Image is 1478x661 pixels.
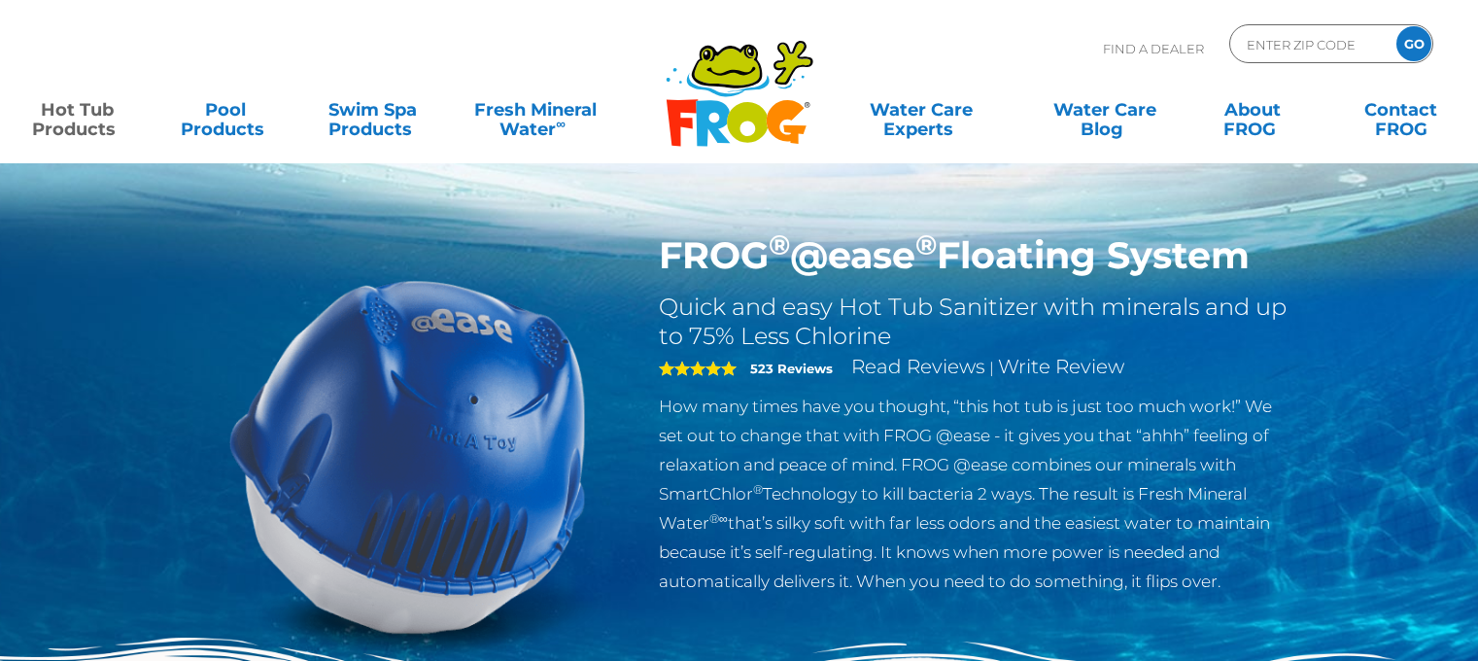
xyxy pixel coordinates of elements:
a: AboutFROG [1195,90,1310,129]
p: Find A Dealer [1103,24,1204,73]
input: Zip Code Form [1245,30,1376,58]
span: | [989,359,994,377]
p: How many times have you thought, “this hot tub is just too much work!” We set out to change that ... [659,392,1293,596]
sup: ® [769,227,790,261]
a: PoolProducts [167,90,282,129]
a: Swim SpaProducts [316,90,430,129]
a: Water CareExperts [827,90,1014,129]
h2: Quick and easy Hot Tub Sanitizer with minerals and up to 75% Less Chlorine [659,293,1293,351]
span: 5 [659,361,737,376]
h1: FROG @ease Floating System [659,233,1293,278]
strong: 523 Reviews [750,361,833,376]
sup: ∞ [556,116,566,131]
a: Read Reviews [851,355,985,378]
input: GO [1396,26,1431,61]
sup: ® [753,482,763,497]
a: Write Review [998,355,1124,378]
a: Water CareBlog [1048,90,1162,129]
a: Fresh MineralWater∞ [464,90,607,129]
sup: ® [915,227,937,261]
a: Hot TubProducts [19,90,134,129]
sup: ®∞ [709,511,728,526]
a: ContactFROG [1344,90,1459,129]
